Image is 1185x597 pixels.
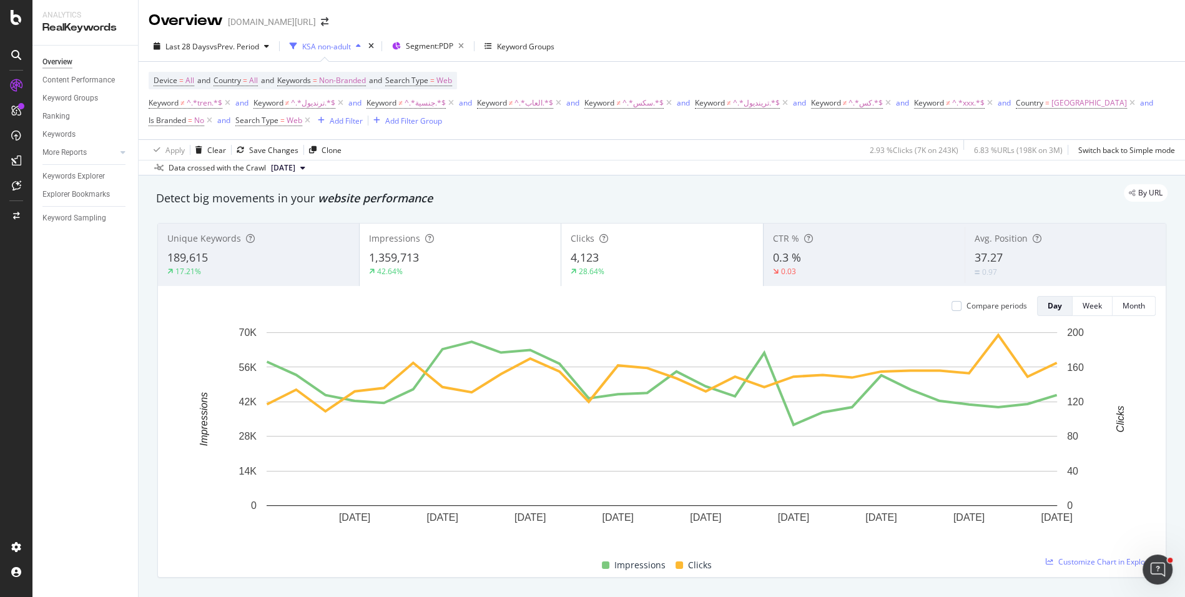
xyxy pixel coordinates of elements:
[188,115,192,126] span: =
[149,36,274,56] button: Last 28 DaysvsPrev. Period
[232,140,298,160] button: Save Changes
[773,232,799,244] span: CTR %
[1067,431,1078,442] text: 80
[180,97,185,108] span: ≠
[217,115,230,126] div: and
[1048,300,1062,311] div: Day
[514,94,553,112] span: ^.*العاب.*$
[436,72,452,89] span: Web
[514,512,546,523] text: [DATE]
[149,10,223,31] div: Overview
[261,75,274,86] span: and
[369,232,420,244] span: Impressions
[1115,406,1126,433] text: Clicks
[368,113,442,128] button: Add Filter Group
[1078,145,1175,155] div: Switch back to Simple mode
[690,512,721,523] text: [DATE]
[843,97,847,108] span: ≠
[42,74,129,87] a: Content Performance
[385,75,428,86] span: Search Type
[1113,296,1156,316] button: Month
[169,162,266,174] div: Data crossed with the Crawl
[277,75,311,86] span: Keywords
[348,97,361,109] button: and
[377,266,403,277] div: 42.64%
[42,74,115,87] div: Content Performance
[1067,362,1084,372] text: 160
[266,160,310,175] button: [DATE]
[149,115,186,126] span: Is Branded
[430,75,435,86] span: =
[870,145,958,155] div: 2.93 % Clicks ( 7K on 243K )
[154,75,177,86] span: Device
[566,97,579,108] div: and
[228,16,316,28] div: [DOMAIN_NAME][URL]
[459,97,472,109] button: and
[1045,97,1050,108] span: =
[695,97,725,108] span: Keyword
[727,97,731,108] span: ≠
[1143,555,1173,585] iframe: Intercom live chat
[366,40,376,52] div: times
[1124,184,1168,202] div: legacy label
[811,97,841,108] span: Keyword
[239,397,257,407] text: 42K
[199,392,209,446] text: Impressions
[42,21,128,35] div: RealKeywords
[167,250,208,265] span: 189,615
[210,41,259,52] span: vs Prev. Period
[187,94,222,112] span: ^.*tren.*$
[579,266,604,277] div: 28.64%
[479,36,559,56] button: Keyword Groups
[571,250,599,265] span: 4,123
[42,170,129,183] a: Keywords Explorer
[235,97,248,109] button: and
[1051,94,1127,112] span: [GEOGRAPHIC_DATA]
[982,267,997,277] div: 0.97
[366,97,396,108] span: Keyword
[781,266,796,277] div: 0.03
[322,145,342,155] div: Clone
[406,41,453,51] span: Segment: PDP
[896,97,909,108] div: and
[190,140,226,160] button: Clear
[42,128,129,141] a: Keywords
[42,212,106,225] div: Keyword Sampling
[677,97,690,109] button: and
[566,97,579,109] button: and
[280,115,285,126] span: =
[793,97,806,108] div: and
[1058,556,1156,567] span: Customize Chart in Explorer
[1073,296,1113,316] button: Week
[998,97,1011,109] button: and
[426,512,458,523] text: [DATE]
[1041,512,1072,523] text: [DATE]
[1067,500,1073,511] text: 0
[165,41,210,52] span: Last 28 Days
[966,300,1027,311] div: Compare periods
[385,116,442,126] div: Add Filter Group
[348,97,361,108] div: and
[42,146,87,159] div: More Reports
[175,266,201,277] div: 17.21%
[243,75,247,86] span: =
[369,75,382,86] span: and
[865,512,897,523] text: [DATE]
[677,97,690,108] div: and
[249,145,298,155] div: Save Changes
[773,250,801,265] span: 0.3 %
[165,145,185,155] div: Apply
[975,270,980,274] img: Equal
[42,92,129,105] a: Keyword Groups
[584,97,614,108] span: Keyword
[239,327,257,338] text: 70K
[477,97,507,108] span: Keyword
[239,431,257,442] text: 28K
[167,232,241,244] span: Unique Keywords
[405,94,446,112] span: ^.*جنسية.*$
[42,56,72,69] div: Overview
[197,75,210,86] span: and
[42,128,76,141] div: Keywords
[149,140,185,160] button: Apply
[998,97,1011,108] div: and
